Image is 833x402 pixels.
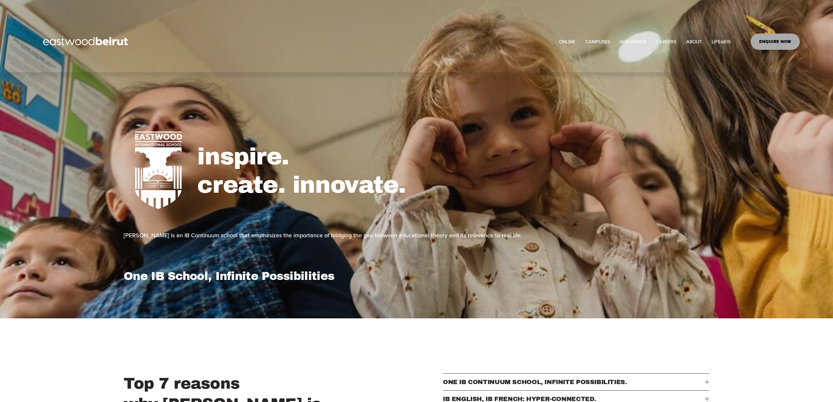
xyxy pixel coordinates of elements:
a: folder dropdown [585,37,610,46]
a: folder dropdown [686,37,702,46]
a: folder dropdown [620,37,646,46]
a: ENQUIRE NOW [751,34,800,50]
span: CAMPUSES [585,37,610,46]
p: [PERSON_NAME] is an IB Continuum school that emphasizes the importance of bridging the gap betwee... [124,230,538,241]
span: ONE IB CONTINUUM SCHOOL, INFINITE POSSIBILITIES. [443,379,705,385]
a: CAREERS [656,37,676,46]
h1: One IB School, Infinite Possibilities [124,269,415,283]
span: ABOUT [686,37,702,46]
img: EastwoodIS Global Site [33,25,139,58]
button: ONE IB CONTINUUM SCHOOL, INFINITE POSSIBILITIES. [443,374,709,390]
h1: inspire. create. innovate. [197,143,709,199]
a: ONLINE [559,37,575,46]
span: LIFE@EIS [712,37,731,46]
span: ACADEMICS [620,37,646,46]
a: folder dropdown [712,37,731,46]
